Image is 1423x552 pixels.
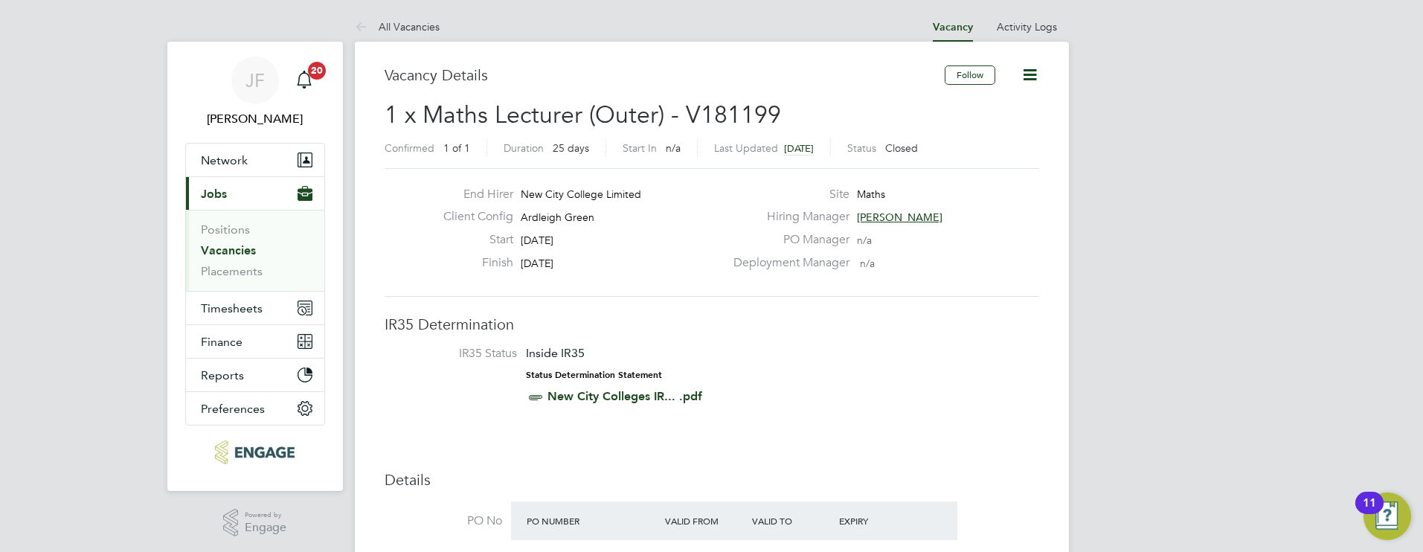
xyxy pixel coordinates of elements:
button: Reports [186,359,324,391]
span: Timesheets [201,301,263,315]
span: 25 days [553,141,589,155]
a: Activity Logs [997,20,1057,33]
span: Preferences [201,402,265,416]
h3: Details [385,470,1039,490]
img: huntereducation-logo-retina.png [215,440,295,464]
label: Start [431,232,513,248]
div: Jobs [186,210,324,291]
div: 11 [1363,503,1376,522]
span: 1 of 1 [443,141,470,155]
button: Open Resource Center, 11 new notifications [1363,492,1411,540]
span: Ardleigh Green [521,211,594,224]
span: 20 [308,62,326,80]
a: Go to home page [185,440,325,464]
span: n/a [857,234,872,247]
span: n/a [860,257,875,270]
a: All Vacancies [355,20,440,33]
span: Reports [201,368,244,382]
span: Closed [885,141,918,155]
span: Maths [857,187,885,201]
a: Vacancy [933,21,973,33]
span: Network [201,153,248,167]
a: Vacancies [201,243,256,257]
label: Hiring Manager [725,209,849,225]
label: IR35 Status [399,346,517,362]
span: New City College Limited [521,187,641,201]
button: Finance [186,325,324,358]
div: Valid From [661,507,748,534]
label: Finish [431,255,513,271]
label: Deployment Manager [725,255,849,271]
button: Network [186,144,324,176]
label: PO Manager [725,232,849,248]
a: New City Colleges IR... .pdf [547,389,702,403]
span: n/a [666,141,681,155]
label: Status [847,141,876,155]
nav: Main navigation [167,42,343,491]
button: Preferences [186,392,324,425]
label: Site [725,187,849,202]
button: Jobs [186,177,324,210]
div: Expiry [835,507,922,534]
a: Powered byEngage [223,509,286,537]
span: [DATE] [784,142,814,155]
a: JF[PERSON_NAME] [185,57,325,128]
div: PO Number [523,507,662,534]
h3: Vacancy Details [385,65,945,85]
label: End Hirer [431,187,513,202]
span: 1 x Maths Lecturer (Outer) - V181199 [385,100,781,129]
button: Follow [945,65,995,85]
button: Timesheets [186,292,324,324]
span: [DATE] [521,257,553,270]
div: Valid To [748,507,835,534]
span: [PERSON_NAME] [857,211,942,224]
span: Finance [201,335,242,349]
label: Confirmed [385,141,434,155]
h3: IR35 Determination [385,315,1039,334]
a: 20 [289,57,319,104]
label: Last Updated [714,141,778,155]
a: Placements [201,264,263,278]
span: Inside IR35 [526,346,585,360]
span: Jobs [201,187,227,201]
span: Powered by [245,509,286,521]
span: [DATE] [521,234,553,247]
label: Duration [504,141,544,155]
strong: Status Determination Statement [526,370,662,380]
label: Start In [623,141,657,155]
a: Positions [201,222,250,237]
span: Engage [245,521,286,534]
label: Client Config [431,209,513,225]
span: James Farrington [185,110,325,128]
span: JF [245,71,265,90]
label: PO No [385,513,502,529]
